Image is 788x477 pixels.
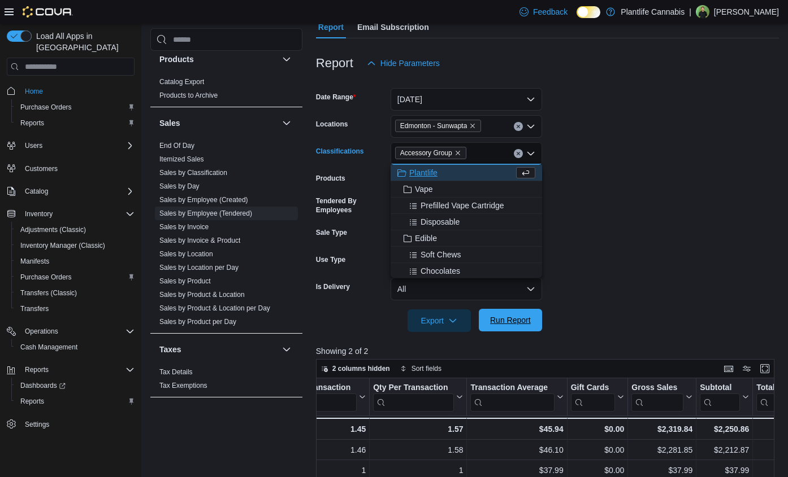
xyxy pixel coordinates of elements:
a: Sales by Location per Day [159,264,239,272]
a: End Of Day [159,142,194,150]
a: Purchase Orders [16,270,76,284]
a: Tax Details [159,368,193,376]
div: 1.46 [269,443,366,457]
span: Sales by Invoice [159,222,209,231]
button: Sort fields [396,362,446,375]
button: Run Report [479,309,542,331]
button: Adjustments (Classic) [11,222,139,238]
span: Sales by Product [159,277,211,286]
span: Sort fields [412,364,441,373]
button: Items Per Transaction [268,383,366,412]
button: Export [408,309,471,332]
button: Clear input [514,149,523,158]
span: Edible [415,233,437,244]
a: Transfers [16,302,53,316]
span: Cash Management [20,343,77,352]
button: Sales [159,117,278,129]
div: Subtotal [700,383,740,393]
div: Sales [150,139,302,333]
span: Hide Parameters [380,58,440,69]
span: Inventory [20,207,135,221]
button: [DATE] [391,88,542,111]
a: Feedback [515,1,572,23]
span: Catalog [25,187,48,196]
label: Locations [316,120,348,129]
span: Export [414,309,464,332]
span: Reports [25,365,49,374]
span: Transfers (Classic) [16,286,135,300]
button: Enter fullscreen [758,362,772,375]
a: Sales by Product [159,277,211,285]
span: Feedback [533,6,568,17]
button: Qty Per Transaction [373,383,463,412]
div: Dave Dalphond [696,5,709,19]
button: Clear input [514,122,523,131]
div: Qty Per Transaction [373,383,454,412]
div: Transaction Average [470,383,554,412]
div: 1 [269,463,366,477]
h3: Sales [159,117,180,129]
span: Dark Mode [577,18,577,19]
button: Hide Parameters [362,52,444,75]
span: Edmonton - Sunwapta [395,120,482,132]
span: Dashboards [16,379,135,392]
div: Items Per Transaction [268,383,357,412]
div: $37.99 [700,463,749,477]
a: Manifests [16,255,54,268]
button: Disposable [391,214,542,230]
div: Gross Sales [631,383,683,393]
span: Inventory Manager (Classic) [20,241,105,250]
div: Qty Per Transaction [373,383,454,393]
label: Use Type [316,255,345,264]
span: Users [25,141,42,150]
a: Catalog Export [159,78,204,86]
button: Reports [11,115,139,131]
span: Reports [16,395,135,408]
span: Inventory Manager (Classic) [16,239,135,252]
span: Sales by Day [159,182,200,191]
div: Gift Cards [570,383,615,393]
button: Remove Edmonton - Sunwapta from selection in this group [469,122,476,129]
div: $2,281.85 [631,443,692,457]
a: Reports [16,395,49,408]
button: Purchase Orders [11,269,139,285]
button: Catalog [2,183,139,199]
a: Home [20,85,47,98]
label: Products [316,174,345,183]
label: Date Range [316,93,356,102]
nav: Complex example [7,78,135,462]
input: Dark Mode [577,6,600,18]
span: Manifests [20,257,49,266]
button: Products [159,54,278,65]
button: Plantlife [391,165,542,181]
span: Operations [25,327,58,336]
button: Open list of options [526,122,535,131]
div: $37.99 [470,463,563,477]
button: Customers [2,160,139,177]
div: $46.10 [470,443,563,457]
span: Adjustments (Classic) [20,225,86,234]
button: Gross Sales [631,383,692,412]
div: 1.58 [373,443,463,457]
button: All [391,278,542,300]
span: Tax Exemptions [159,381,207,390]
a: Customers [20,162,62,176]
span: Sales by Classification [159,168,227,177]
div: Subtotal [700,383,740,412]
p: Showing 2 of 2 [316,345,779,357]
span: Transfers (Classic) [20,288,77,297]
button: 2 columns hidden [317,362,395,375]
a: Dashboards [11,378,139,393]
button: Inventory [20,207,57,221]
div: 1.57 [373,422,463,436]
a: Sales by Location [159,250,213,258]
a: Sales by Invoice [159,223,209,231]
a: Itemized Sales [159,155,204,163]
span: Catalog [20,185,135,198]
div: $37.99 [631,463,692,477]
a: Sales by Invoice & Product [159,237,240,244]
span: Inventory [25,209,53,218]
span: Products to Archive [159,91,218,100]
span: Sales by Location per Day [159,263,239,272]
button: Close list of options [526,149,535,158]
